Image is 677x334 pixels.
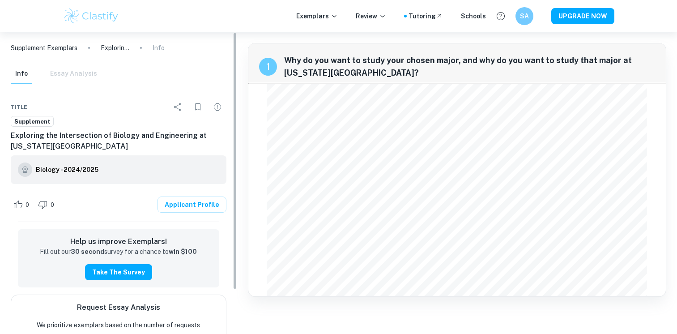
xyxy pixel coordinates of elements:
h6: Request Essay Analysis [77,302,160,313]
div: Report issue [209,98,226,116]
span: Supplement [11,117,53,126]
p: Exploring the Intersection of Biology and Engineering at [US_STATE][GEOGRAPHIC_DATA] [101,43,129,53]
p: Review [356,11,386,21]
div: Bookmark [189,98,207,116]
h6: Help us improve Exemplars! [25,236,212,247]
p: Info [153,43,165,53]
a: Schools [461,11,486,21]
div: recipe [259,58,277,76]
a: Tutoring [409,11,443,21]
p: We prioritize exemplars based on the number of requests [37,320,200,330]
button: Help and Feedback [493,9,508,24]
a: Supplement Exemplars [11,43,77,53]
p: Fill out our survey for a chance to [40,247,197,257]
div: Like [11,197,34,212]
h6: SA [519,11,529,21]
button: UPGRADE NOW [551,8,614,24]
strong: 30 second [71,248,104,255]
span: Title [11,103,27,111]
button: SA [515,7,533,25]
span: 0 [46,201,59,210]
strong: win $100 [169,248,197,255]
span: 0 [21,201,34,210]
a: Applicant Profile [158,197,226,213]
button: Info [11,64,32,84]
h6: Exploring the Intersection of Biology and Engineering at [US_STATE][GEOGRAPHIC_DATA] [11,130,226,152]
span: Why do you want to study your chosen major, and why do you want to study that major at [US_STATE]... [284,54,655,79]
a: Biology - 2024/2025 [36,163,98,177]
h6: Biology - 2024/2025 [36,165,98,175]
div: Dislike [36,197,59,212]
a: Supplement [11,116,54,127]
div: Share [169,98,187,116]
button: Take the Survey [85,264,152,280]
img: Clastify logo [63,7,120,25]
p: Exemplars [296,11,338,21]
